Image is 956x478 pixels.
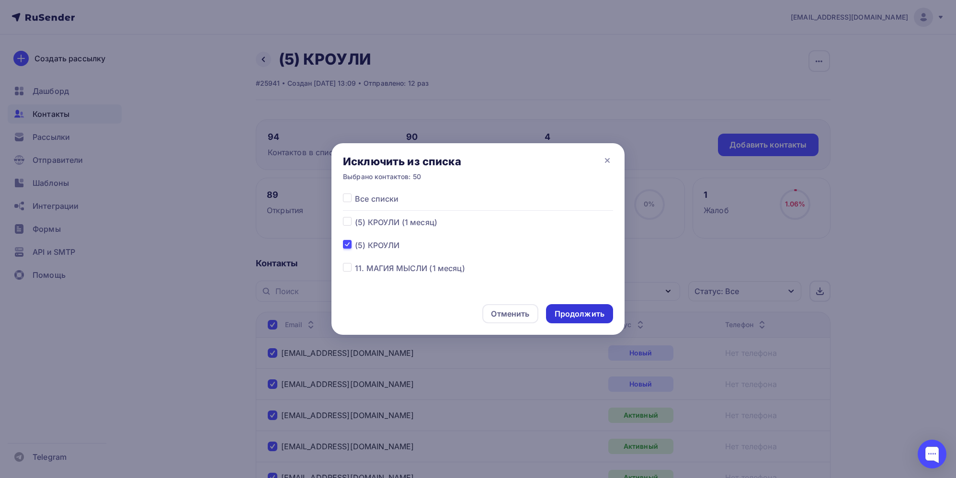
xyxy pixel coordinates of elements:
span: (5) КРОУЛИ (1 месяц) [355,216,437,228]
div: Исключить из списка [343,155,461,168]
span: Все списки [355,193,398,205]
div: Продолжить [555,308,604,319]
div: Выбрано контактов: 50 [343,172,461,182]
span: 11. МАГИЯ МЫСЛИ (1 месяц) [355,262,465,274]
div: Отменить [491,308,529,319]
span: (5) КРОУЛИ [355,239,399,251]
